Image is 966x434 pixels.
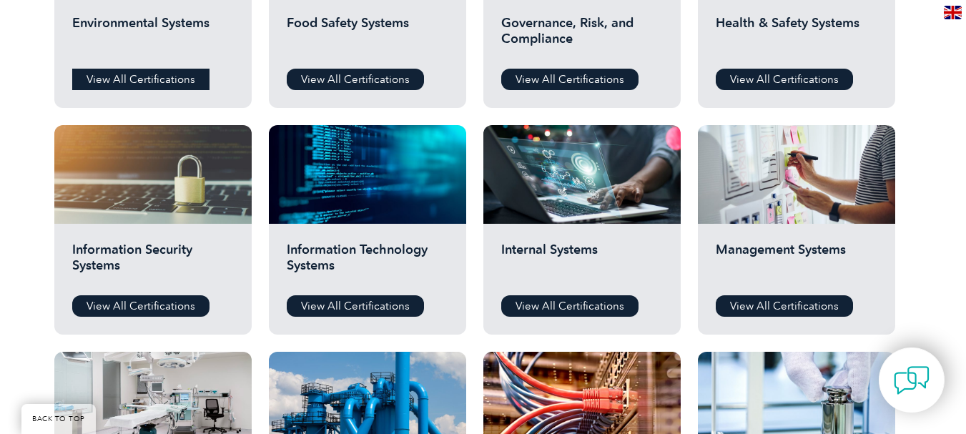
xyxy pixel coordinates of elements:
[72,15,234,58] h2: Environmental Systems
[894,363,930,398] img: contact-chat.png
[287,15,448,58] h2: Food Safety Systems
[716,69,853,90] a: View All Certifications
[287,69,424,90] a: View All Certifications
[716,242,877,285] h2: Management Systems
[287,242,448,285] h2: Information Technology Systems
[501,242,663,285] h2: Internal Systems
[72,69,210,90] a: View All Certifications
[716,295,853,317] a: View All Certifications
[944,6,962,19] img: en
[72,242,234,285] h2: Information Security Systems
[716,15,877,58] h2: Health & Safety Systems
[501,69,639,90] a: View All Certifications
[287,295,424,317] a: View All Certifications
[501,15,663,58] h2: Governance, Risk, and Compliance
[21,404,96,434] a: BACK TO TOP
[72,295,210,317] a: View All Certifications
[501,295,639,317] a: View All Certifications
